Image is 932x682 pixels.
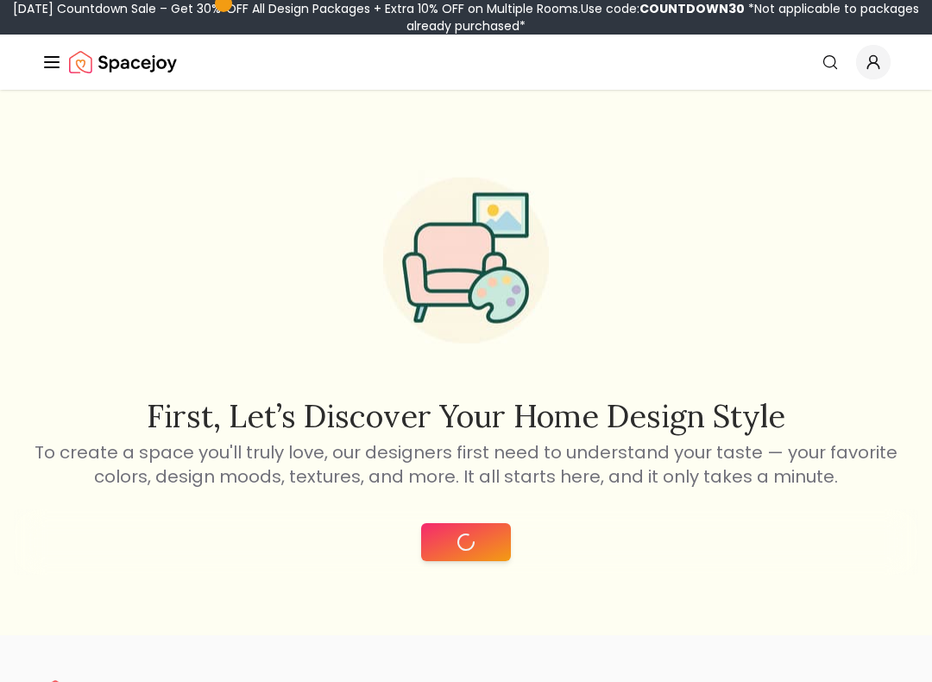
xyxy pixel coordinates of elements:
[14,440,918,489] p: To create a space you'll truly love, our designers first need to understand your taste — your fav...
[41,35,891,90] nav: Global
[14,399,918,433] h2: First, let’s discover your home design style
[69,45,177,79] a: Spacejoy
[69,45,177,79] img: Spacejoy Logo
[356,150,576,371] img: Start Style Quiz Illustration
